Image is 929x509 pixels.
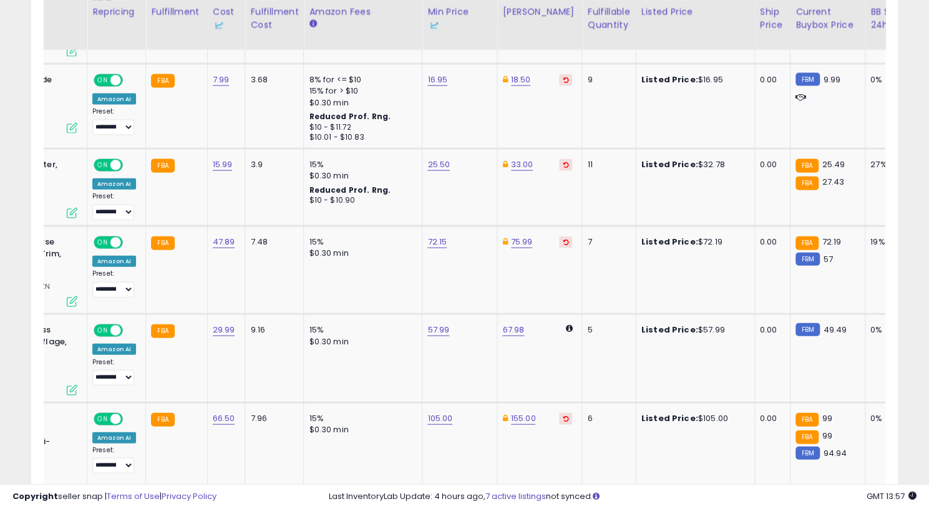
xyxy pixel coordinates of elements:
small: Amazon Fees. [309,19,316,30]
div: Amazon AI [92,178,136,190]
div: seller snap | | [12,491,216,503]
span: OFF [121,75,141,86]
small: FBA [795,236,819,250]
a: 67.98 [502,324,524,336]
a: 29.99 [213,324,235,336]
a: Terms of Use [107,490,160,502]
div: Listed Price [641,6,749,19]
div: $10 - $11.72 [309,122,412,133]
span: OFF [121,238,141,248]
span: 2025-09-9 13:57 GMT [867,490,917,502]
small: FBA [151,413,174,427]
div: Ship Price [760,6,785,32]
small: FBM [795,73,820,86]
span: 27.43 [822,176,844,188]
small: FBA [151,74,174,88]
b: Reduced Prof. Rng. [309,111,391,122]
div: 0.00 [760,236,781,248]
span: ON [95,75,110,86]
span: OFF [121,160,141,171]
div: Amazon AI [92,344,136,355]
a: 105.00 [427,412,452,425]
div: $0.30 min [309,424,412,435]
div: 9 [587,74,626,85]
div: 0.00 [760,74,781,85]
div: $57.99 [641,324,745,336]
a: 47.89 [213,236,235,248]
div: 0% [870,324,912,336]
a: Privacy Policy [162,490,216,502]
div: 19% [870,236,912,248]
span: OFF [121,326,141,336]
a: 25.50 [427,158,450,171]
div: $0.30 min [309,97,412,109]
a: 16.95 [427,74,447,86]
b: Listed Price: [641,74,698,85]
div: 3.68 [250,74,294,85]
div: BB Share 24h. [870,6,916,32]
small: FBA [795,159,819,173]
small: FBA [795,177,819,190]
div: Preset: [92,192,136,220]
span: ON [95,160,110,171]
div: 27% [870,159,912,170]
span: ON [95,414,110,424]
span: OFF [121,414,141,424]
b: Listed Price: [641,158,698,170]
div: $0.30 min [309,170,412,182]
div: $72.19 [641,236,745,248]
div: 15% for > $10 [309,85,412,97]
div: 15% [309,159,412,170]
span: ON [95,326,110,336]
div: $32.78 [641,159,745,170]
a: 66.50 [213,412,235,425]
div: 0.00 [760,324,781,336]
div: $10 - $10.90 [309,195,412,206]
a: 18.50 [511,74,531,86]
span: 25.49 [822,158,845,170]
div: Fulfillment [151,6,202,19]
div: Cost [213,6,240,32]
span: 72.19 [822,236,841,248]
a: 75.99 [511,236,533,248]
div: Amazon Fees [309,6,417,19]
span: 9.99 [823,74,840,85]
div: 5 [587,324,626,336]
div: 6 [587,413,626,424]
span: 99 [822,430,832,442]
div: Some or all of the values in this column are provided from Inventory Lab. [427,19,492,32]
div: 0.00 [760,413,781,424]
div: 3.9 [250,159,294,170]
small: FBA [151,236,174,250]
div: Preset: [92,446,136,474]
img: InventoryLab Logo [213,20,225,32]
div: [PERSON_NAME] [502,6,576,19]
a: 155.00 [511,412,536,425]
div: 15% [309,324,412,336]
div: 7.48 [250,236,294,248]
div: 0.00 [760,159,781,170]
div: Fulfillment Cost [250,6,298,32]
a: 7.99 [213,74,230,86]
span: 57 [823,253,832,265]
span: 49.49 [823,324,847,336]
b: Listed Price: [641,412,698,424]
a: 33.00 [511,158,533,171]
div: 15% [309,413,412,424]
span: 94.94 [823,447,847,459]
small: FBM [795,323,820,336]
small: FBA [795,413,819,427]
div: $16.95 [641,74,745,85]
b: Listed Price: [641,324,698,336]
div: 7 [587,236,626,248]
div: Preset: [92,358,136,386]
div: Repricing [92,6,140,19]
a: 57.99 [427,324,449,336]
div: Amazon AI [92,94,136,105]
div: Preset: [92,269,136,298]
strong: Copyright [12,490,58,502]
div: 9.16 [250,324,294,336]
div: 7.96 [250,413,294,424]
div: 0% [870,413,912,424]
div: Last InventoryLab Update: 4 hours ago, not synced. [329,491,917,503]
